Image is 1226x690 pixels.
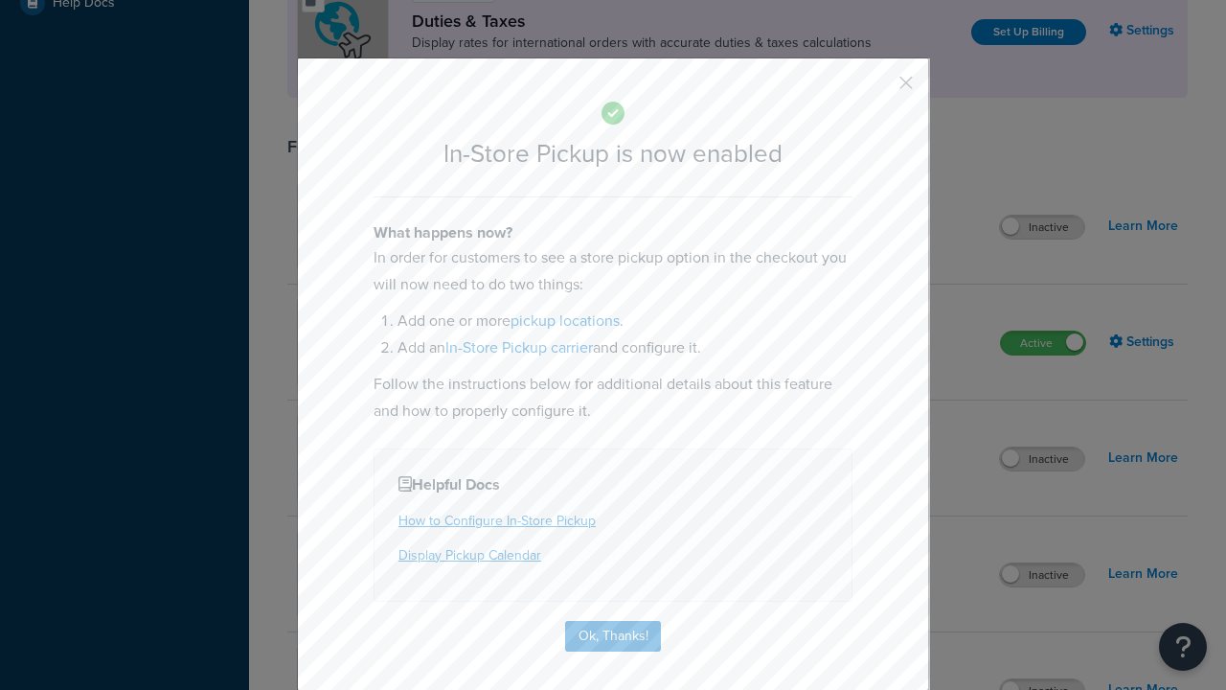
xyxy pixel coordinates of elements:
[397,308,852,334] li: Add one or more .
[445,336,593,358] a: In-Store Pickup carrier
[374,371,852,425] p: Follow the instructions below for additional details about this feature and how to properly confi...
[511,310,620,332] a: pickup locations
[565,621,661,652] button: Ok, Thanks!
[397,334,852,361] li: Add an and configure it.
[398,473,828,496] h4: Helpful Docs
[398,545,541,565] a: Display Pickup Calendar
[398,511,596,531] a: How to Configure In-Store Pickup
[374,244,852,298] p: In order for customers to see a store pickup option in the checkout you will now need to do two t...
[374,140,852,168] h2: In-Store Pickup is now enabled
[374,221,852,244] h4: What happens now?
